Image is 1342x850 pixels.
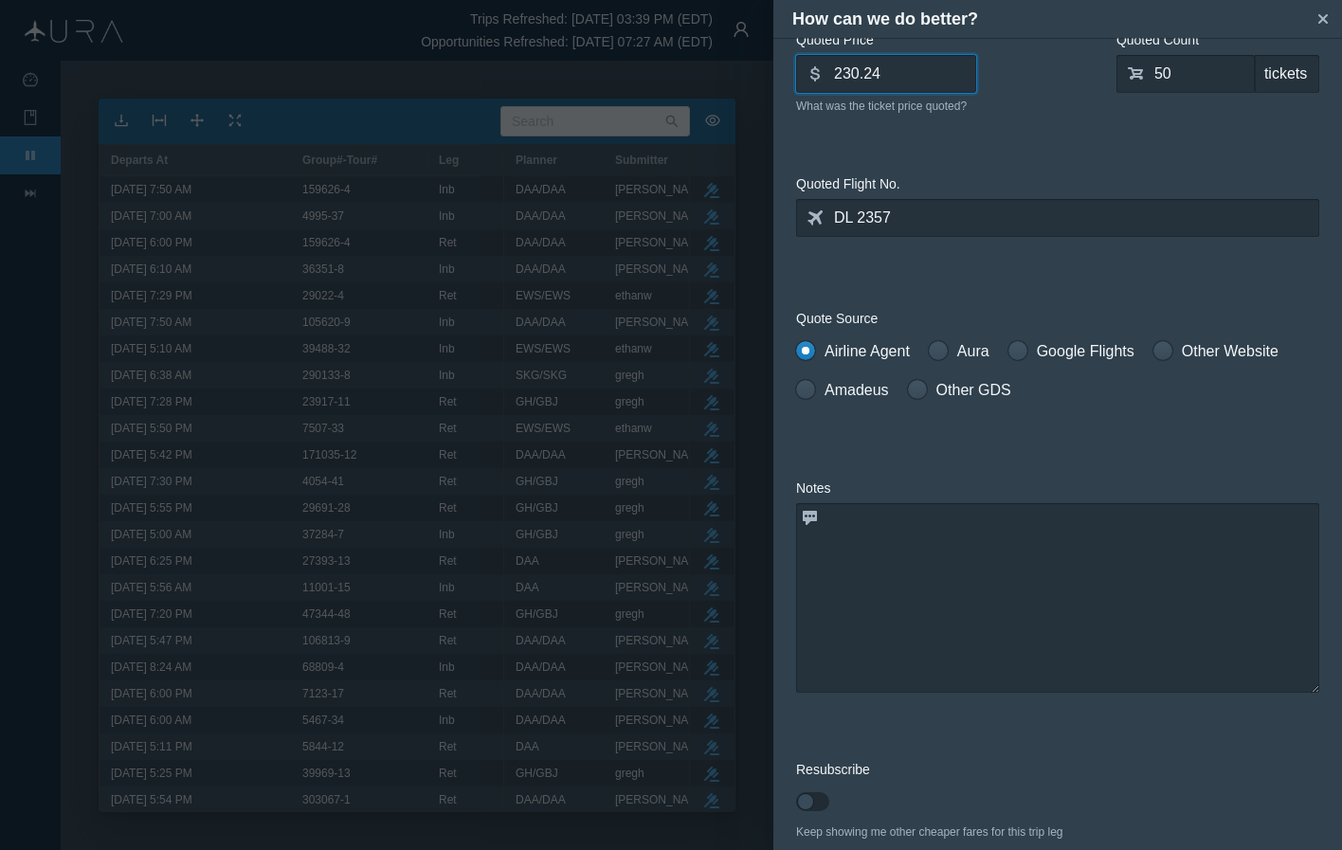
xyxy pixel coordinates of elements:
div: Keep showing me other cheaper fares for this trip leg [796,823,1319,841]
label: Google Flights [1008,340,1134,363]
div: What was the ticket price quoted? [796,98,976,115]
span: Quoted Flight No. [796,176,900,191]
label: Other GDS [908,379,1011,402]
h4: How can we do better? [792,7,1309,32]
label: Airline Agent [796,340,910,363]
span: Quote Source [796,311,878,326]
button: Close [1309,5,1337,33]
span: Quoted Price [796,32,874,47]
span: Resubscribe [796,762,870,777]
label: Amadeus [796,379,889,402]
div: tickets [1255,55,1319,93]
span: Quoted Count [1116,32,1199,47]
label: Aura [929,340,989,363]
label: Other Website [1153,340,1279,363]
span: Notes [796,480,831,496]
